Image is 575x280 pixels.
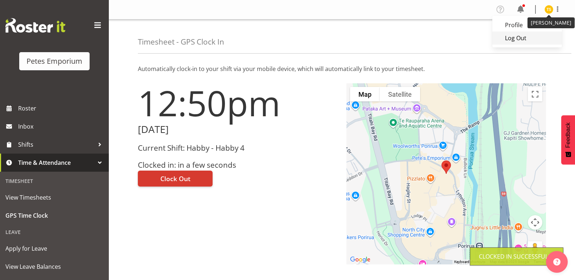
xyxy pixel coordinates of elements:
[138,38,224,46] h4: Timesheet - GPS Clock In
[138,83,338,122] h1: 12:50pm
[160,174,190,183] span: Clock Out
[5,192,103,203] span: View Timesheets
[380,87,420,101] button: Show satellite imagery
[2,239,107,258] a: Apply for Leave
[18,139,94,150] span: Shifts
[545,5,553,14] img: tamara-straker11292.jpg
[492,18,562,32] a: Profile
[5,18,65,33] img: Rosterit website logo
[2,225,107,239] div: Leave
[2,174,107,188] div: Timesheet
[138,124,338,135] h2: [DATE]
[18,103,105,114] span: Roster
[348,255,372,264] a: Open this area in Google Maps (opens a new window)
[553,258,560,266] img: help-xxl-2.png
[528,241,542,256] button: Drag Pegman onto the map to open Street View
[348,255,372,264] img: Google
[528,215,542,230] button: Map camera controls
[138,171,213,187] button: Clock Out
[454,259,485,264] button: Keyboard shortcuts
[18,121,105,132] span: Inbox
[2,258,107,276] a: View Leave Balances
[350,87,380,101] button: Show street map
[561,115,575,164] button: Feedback - Show survey
[565,122,571,148] span: Feedback
[26,56,82,67] div: Petes Emporium
[18,157,94,168] span: Time & Attendance
[2,206,107,225] a: GPS Time Clock
[5,210,103,221] span: GPS Time Clock
[5,261,103,272] span: View Leave Balances
[138,64,546,73] p: Automatically clock-in to your shift via your mobile device, which will automatically link to you...
[492,32,562,45] a: Log Out
[2,188,107,206] a: View Timesheets
[479,252,554,261] div: Clocked in Successfully
[528,87,542,101] button: Toggle fullscreen view
[138,144,338,152] h3: Current Shift: Habby - Habby 4
[138,161,338,169] h3: Clocked in: in a few seconds
[5,243,103,254] span: Apply for Leave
